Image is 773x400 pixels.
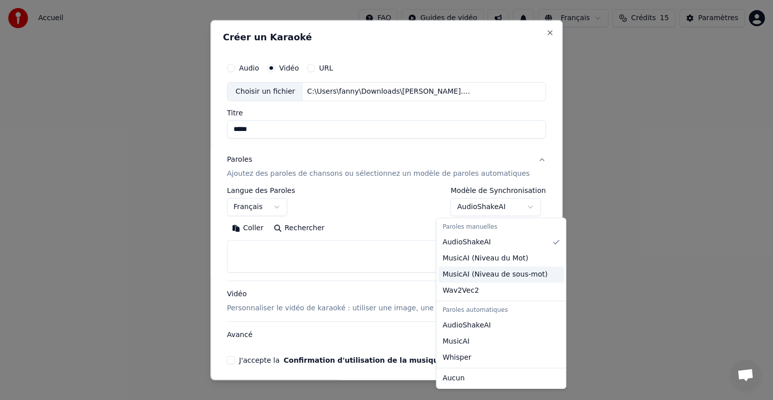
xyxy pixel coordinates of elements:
[442,337,470,347] span: MusicAI
[442,353,471,363] span: Whisper
[438,303,564,317] div: Paroles automatiques
[442,320,491,330] span: AudioShakeAI
[442,253,528,263] span: MusicAI ( Niveau du Mot )
[438,220,564,234] div: Paroles manuelles
[442,373,465,383] span: Aucun
[442,270,548,280] span: MusicAI ( Niveau de sous-mot )
[442,237,491,247] span: AudioShakeAI
[442,286,479,296] span: Wav2Vec2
